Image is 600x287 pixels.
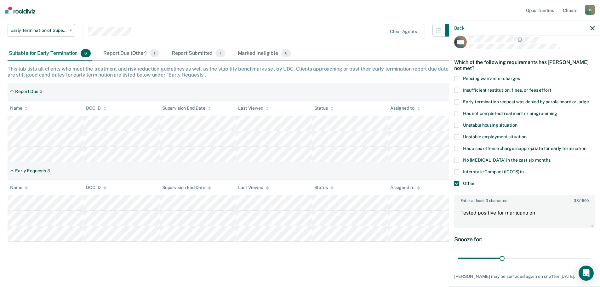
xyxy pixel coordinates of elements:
[463,87,551,92] span: Insufficient restitution, fines, or fees effort
[47,168,50,174] div: 3
[8,47,92,60] div: Suitable for Early Termination
[390,29,417,34] div: Clear agents
[463,169,524,174] span: Interstate Compact (ICOTS) in
[579,266,594,281] div: Open Intercom Messenger
[150,49,159,57] span: 1
[455,196,594,203] label: Enter at least 3 characters
[5,7,35,14] img: Recidiviz
[10,106,28,111] div: Name
[454,54,595,76] div: Which of the following requirements has [PERSON_NAME] not met?
[390,185,420,190] div: Assigned to
[281,49,291,57] span: 0
[454,274,595,279] div: [PERSON_NAME] may be surfaced again on or after [DATE].
[455,204,594,227] textarea: Tested positive for marijuana on
[463,181,475,186] span: Other
[463,146,586,151] span: Has a sex offense charge inappropriate for early termination
[390,106,420,111] div: Assigned to
[574,198,588,203] span: / 1600
[216,49,225,57] span: 1
[162,185,211,190] div: Supervision End Date
[15,89,38,94] div: Report Due
[237,47,293,60] div: Marked Ineligible
[8,66,592,78] div: This tab lists all clients who meet the treatment and risk reduction guidelines as well as the st...
[463,99,589,104] span: Early termination request was denied by parole board or judge
[86,185,106,190] div: DOC ID
[40,89,43,94] div: 3
[10,185,28,190] div: Name
[463,76,520,81] span: Pending warrant or charges
[15,168,46,174] div: Early Requests
[86,106,106,111] div: DOC ID
[454,25,464,31] button: Back
[314,106,334,111] div: Status
[10,28,67,33] span: Early Termination of Supervision
[463,111,557,116] span: Has not completed treatment or programming
[585,5,595,15] div: H D
[454,236,595,243] div: Snooze for:
[463,134,527,139] span: Unstable employment situation
[574,198,579,203] span: 33
[238,185,269,190] div: Last Viewed
[102,47,160,60] div: Report Due (Other)
[162,106,211,111] div: Supervision End Date
[314,185,334,190] div: Status
[238,106,269,111] div: Last Viewed
[463,157,550,162] span: No [MEDICAL_DATA] in the past six months
[170,47,226,60] div: Report Submitted
[81,49,91,57] span: 6
[463,122,517,127] span: Unstable housing situation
